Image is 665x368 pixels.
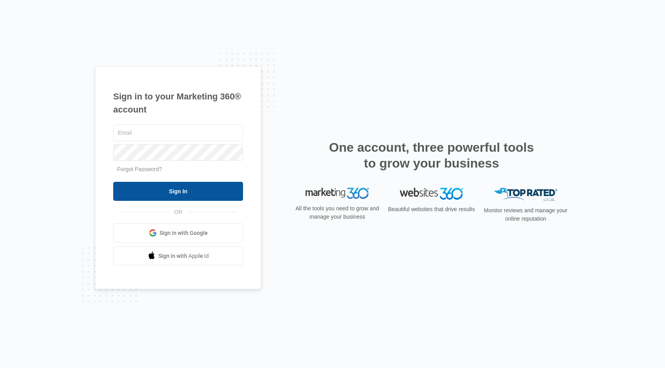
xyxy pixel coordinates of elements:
[117,166,162,172] a: Forgot Password?
[113,246,243,265] a: Sign in with Apple Id
[387,205,476,214] p: Beautiful websites that drive results
[293,204,382,221] p: All the tools you need to grow and manage your business
[158,252,209,260] span: Sign in with Apple Id
[306,188,369,199] img: Marketing 360
[169,208,188,216] span: OR
[400,188,463,199] img: Websites 360
[113,90,243,116] h1: Sign in to your Marketing 360® account
[481,206,570,223] p: Monitor reviews and manage your online reputation
[113,223,243,242] a: Sign in with Google
[113,182,243,201] input: Sign In
[113,124,243,141] input: Email
[327,139,536,171] h2: One account, three powerful tools to grow your business
[160,229,208,237] span: Sign in with Google
[494,188,557,201] img: Top Rated Local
